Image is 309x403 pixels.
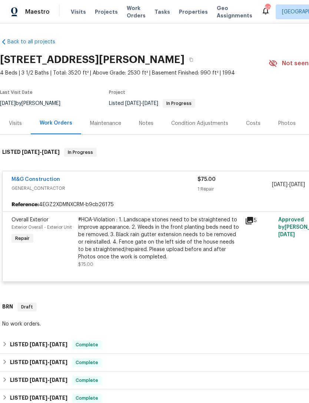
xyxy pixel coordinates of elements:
[179,8,208,16] span: Properties
[278,232,295,237] span: [DATE]
[125,101,141,106] span: [DATE]
[50,395,67,400] span: [DATE]
[109,90,125,95] span: Project
[197,185,272,193] div: 1 Repair
[18,303,36,311] span: Draft
[10,394,67,403] h6: LISTED
[65,149,96,156] span: In Progress
[78,216,240,261] div: #HOA-Violation : 1. Landscape stones need to be straightened to improve appearance. 2. Weeds in t...
[11,185,197,192] span: GENERAL_CONTRACTOR
[30,342,47,347] span: [DATE]
[9,120,22,127] div: Visits
[197,177,216,182] span: $75.00
[73,394,101,402] span: Complete
[22,149,60,155] span: -
[272,182,288,187] span: [DATE]
[78,262,93,267] span: $75.00
[25,8,50,16] span: Maestro
[50,360,67,365] span: [DATE]
[125,101,158,106] span: -
[2,148,60,157] h6: LISTED
[30,360,47,365] span: [DATE]
[109,101,195,106] span: Listed
[272,181,305,188] span: -
[71,8,86,16] span: Visits
[246,120,260,127] div: Costs
[11,217,49,222] span: Overall Exterior
[30,360,67,365] span: -
[217,4,252,19] span: Geo Assignments
[30,395,67,400] span: -
[11,201,39,208] b: Reference:
[185,53,198,66] button: Copy Address
[40,119,72,127] div: Work Orders
[2,303,13,311] h6: BRN
[10,358,67,367] h6: LISTED
[22,149,40,155] span: [DATE]
[11,177,60,182] a: M&G Construction
[50,377,67,383] span: [DATE]
[90,120,121,127] div: Maintenance
[30,342,67,347] span: -
[154,9,170,14] span: Tasks
[50,342,67,347] span: [DATE]
[245,216,274,225] div: 5
[42,149,60,155] span: [DATE]
[143,101,158,106] span: [DATE]
[30,377,47,383] span: [DATE]
[30,377,67,383] span: -
[30,395,47,400] span: [DATE]
[10,340,67,349] h6: LISTED
[163,101,195,106] span: In Progress
[73,341,101,349] span: Complete
[139,120,153,127] div: Notes
[127,4,146,19] span: Work Orders
[11,225,72,229] span: Exterior Overall - Exterior Unit
[10,376,67,385] h6: LISTED
[265,4,270,12] div: 50
[95,8,118,16] span: Projects
[73,377,101,384] span: Complete
[289,182,305,187] span: [DATE]
[73,359,101,366] span: Complete
[278,120,296,127] div: Photos
[12,235,33,242] span: Repair
[171,120,228,127] div: Condition Adjustments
